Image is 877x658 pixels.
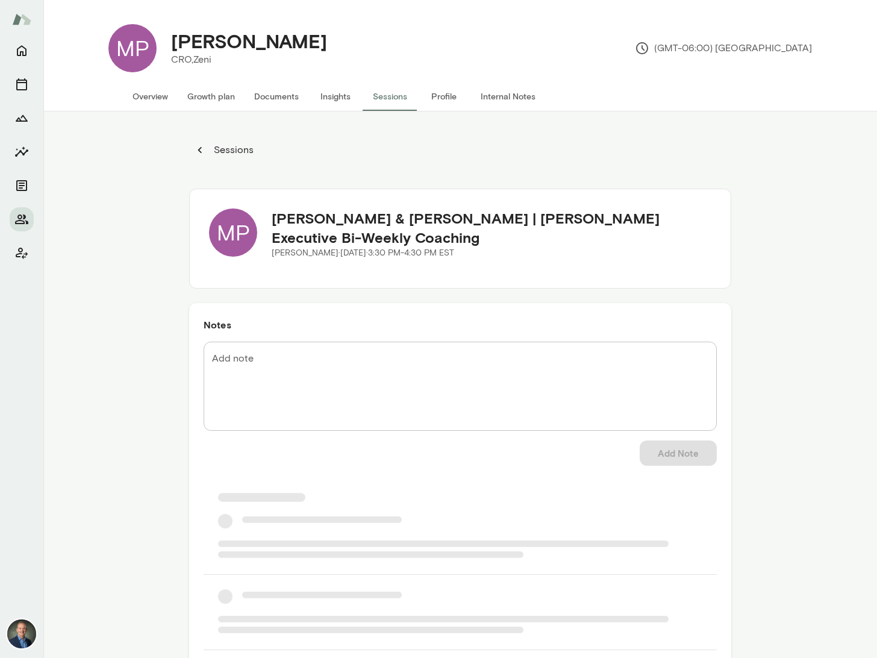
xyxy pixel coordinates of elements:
button: Home [10,39,34,63]
button: Client app [10,241,34,265]
button: Sessions [189,138,260,162]
button: Overview [123,82,178,111]
h6: Notes [204,318,717,332]
p: Sessions [211,143,254,157]
button: Growth Plan [10,106,34,130]
button: Insights [308,82,363,111]
div: MP [108,24,157,72]
button: Sessions [10,72,34,96]
button: Members [10,207,34,231]
h4: [PERSON_NAME] [171,30,327,52]
button: Sessions [363,82,417,111]
h5: [PERSON_NAME] & [PERSON_NAME] | [PERSON_NAME] Executive Bi-Weekly Coaching [272,208,711,247]
button: Profile [417,82,471,111]
button: Documents [245,82,308,111]
img: Mento [12,8,31,31]
img: Michael Alden [7,619,36,648]
div: MP [209,208,257,257]
button: Growth plan [178,82,245,111]
button: Documents [10,174,34,198]
p: (GMT-06:00) [GEOGRAPHIC_DATA] [635,41,812,55]
button: Internal Notes [471,82,545,111]
button: Insights [10,140,34,164]
p: [PERSON_NAME] · [DATE] · 3:30 PM-4:30 PM EST [272,247,711,259]
p: CRO, Zeni [171,52,327,67]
